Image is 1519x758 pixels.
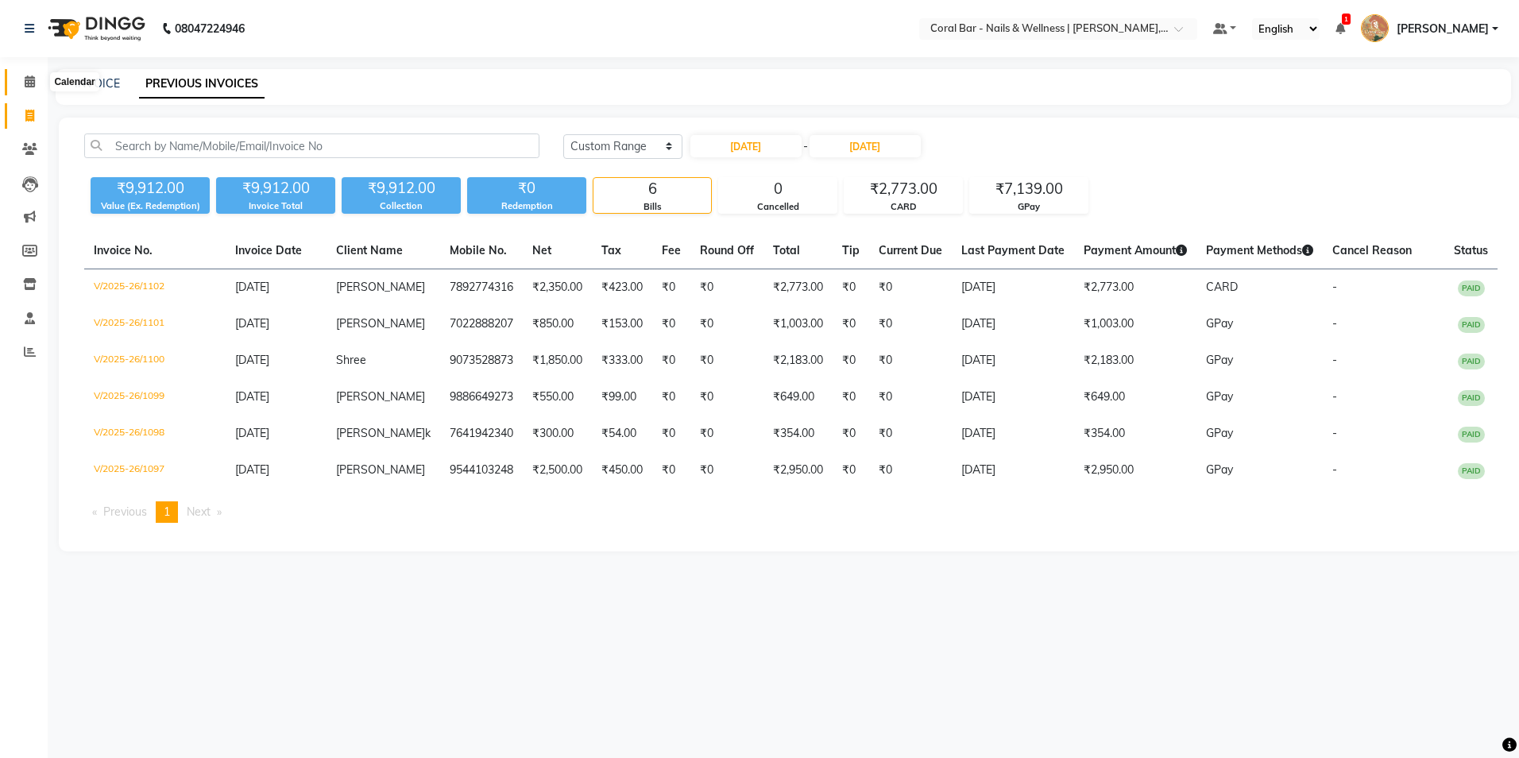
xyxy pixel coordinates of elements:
[1458,317,1485,333] span: PAID
[690,452,763,489] td: ₹0
[523,379,592,416] td: ₹550.00
[523,342,592,379] td: ₹1,850.00
[869,379,952,416] td: ₹0
[216,199,335,213] div: Invoice Total
[342,199,461,213] div: Collection
[1332,353,1337,367] span: -
[336,462,425,477] span: [PERSON_NAME]
[84,269,226,307] td: V/2025-26/1102
[336,243,403,257] span: Client Name
[342,177,461,199] div: ₹9,912.00
[652,379,690,416] td: ₹0
[175,6,245,51] b: 08047224946
[1458,354,1485,369] span: PAID
[810,135,921,157] input: End Date
[523,269,592,307] td: ₹2,350.00
[833,416,869,452] td: ₹0
[833,306,869,342] td: ₹0
[1454,243,1488,257] span: Status
[1074,306,1196,342] td: ₹1,003.00
[41,6,149,51] img: logo
[1342,14,1351,25] span: 1
[1458,390,1485,406] span: PAID
[336,389,425,404] span: [PERSON_NAME]
[803,138,808,155] span: -
[50,72,99,91] div: Calendar
[961,243,1065,257] span: Last Payment Date
[652,416,690,452] td: ₹0
[523,306,592,342] td: ₹850.00
[952,342,1074,379] td: [DATE]
[773,243,800,257] span: Total
[1074,379,1196,416] td: ₹649.00
[523,416,592,452] td: ₹300.00
[690,342,763,379] td: ₹0
[1074,416,1196,452] td: ₹354.00
[833,379,869,416] td: ₹0
[869,306,952,342] td: ₹0
[763,379,833,416] td: ₹649.00
[690,269,763,307] td: ₹0
[690,306,763,342] td: ₹0
[763,416,833,452] td: ₹354.00
[440,306,523,342] td: 7022888207
[1458,280,1485,296] span: PAID
[970,178,1088,200] div: ₹7,139.00
[879,243,942,257] span: Current Due
[103,505,147,519] span: Previous
[952,269,1074,307] td: [DATE]
[700,243,754,257] span: Round Off
[763,342,833,379] td: ₹2,183.00
[235,353,269,367] span: [DATE]
[592,379,652,416] td: ₹99.00
[1206,389,1233,404] span: GPay
[719,200,837,214] div: Cancelled
[593,200,711,214] div: Bills
[763,452,833,489] td: ₹2,950.00
[84,501,1498,523] nav: Pagination
[592,306,652,342] td: ₹153.00
[532,243,551,257] span: Net
[1206,426,1233,440] span: GPay
[450,243,507,257] span: Mobile No.
[425,426,431,440] span: k
[833,452,869,489] td: ₹0
[952,379,1074,416] td: [DATE]
[235,389,269,404] span: [DATE]
[336,426,425,440] span: [PERSON_NAME]
[84,133,539,158] input: Search by Name/Mobile/Email/Invoice No
[592,269,652,307] td: ₹423.00
[187,505,211,519] span: Next
[869,269,952,307] td: ₹0
[763,269,833,307] td: ₹2,773.00
[845,200,962,214] div: CARD
[336,353,366,367] span: Shree
[94,243,153,257] span: Invoice No.
[833,342,869,379] td: ₹0
[1332,316,1337,331] span: -
[1206,316,1233,331] span: GPay
[440,379,523,416] td: 9886649273
[592,452,652,489] td: ₹450.00
[869,452,952,489] td: ₹0
[842,243,860,257] span: Tip
[592,416,652,452] td: ₹54.00
[467,177,586,199] div: ₹0
[1332,462,1337,477] span: -
[139,70,265,99] a: PREVIOUS INVOICES
[84,379,226,416] td: V/2025-26/1099
[833,269,869,307] td: ₹0
[336,280,425,294] span: [PERSON_NAME]
[690,135,802,157] input: Start Date
[523,452,592,489] td: ₹2,500.00
[84,452,226,489] td: V/2025-26/1097
[1332,243,1412,257] span: Cancel Reason
[336,316,425,331] span: [PERSON_NAME]
[1332,426,1337,440] span: -
[1335,21,1345,36] a: 1
[952,416,1074,452] td: [DATE]
[164,505,170,519] span: 1
[235,316,269,331] span: [DATE]
[652,269,690,307] td: ₹0
[235,280,269,294] span: [DATE]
